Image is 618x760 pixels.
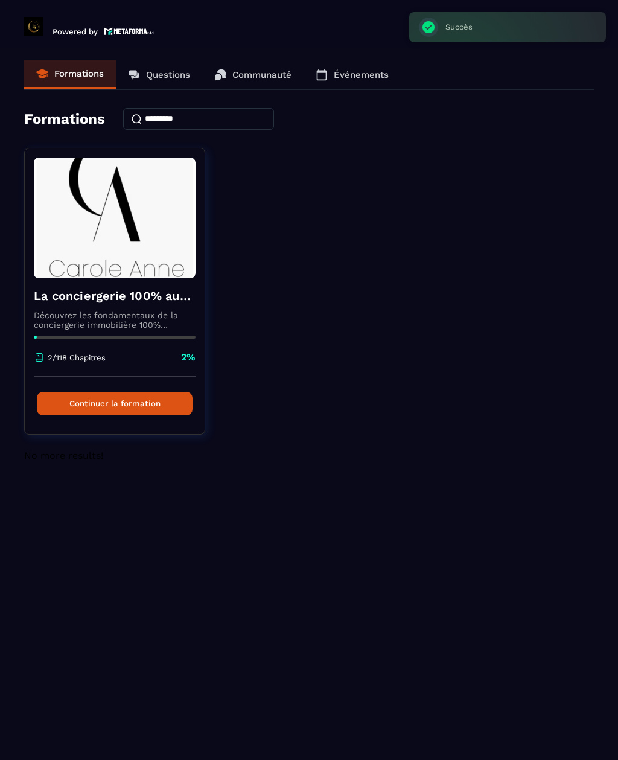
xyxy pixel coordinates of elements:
[232,69,291,80] p: Communauté
[34,287,196,304] h4: La conciergerie 100% automatisée
[53,27,98,36] p: Powered by
[116,60,202,89] a: Questions
[24,17,43,36] img: logo-branding
[146,69,190,80] p: Questions
[54,68,104,79] p: Formations
[34,310,196,330] p: Découvrez les fondamentaux de la conciergerie immobilière 100% automatisée. Cette formation est c...
[202,60,304,89] a: Communauté
[24,148,220,450] a: formation-backgroundLa conciergerie 100% automatiséeDécouvrez les fondamentaux de la conciergerie...
[37,392,193,415] button: Continuer la formation
[24,60,116,89] a: Formations
[304,60,401,89] a: Événements
[181,351,196,364] p: 2%
[48,353,106,362] p: 2/118 Chapitres
[34,158,196,278] img: formation-background
[334,69,389,80] p: Événements
[24,110,105,127] h4: Formations
[24,450,103,461] span: No more results!
[104,26,154,36] img: logo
